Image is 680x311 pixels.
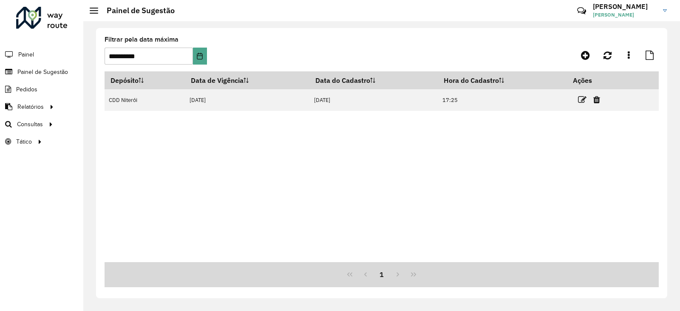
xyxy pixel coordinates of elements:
[572,2,591,20] a: Contato Rápido
[17,102,44,111] span: Relatórios
[98,6,175,15] h2: Painel de Sugestão
[438,89,567,111] td: 17:25
[578,94,586,105] a: Editar
[593,11,657,19] span: [PERSON_NAME]
[309,71,438,89] th: Data do Cadastro
[438,71,567,89] th: Hora do Cadastro
[567,71,618,89] th: Ações
[17,68,68,76] span: Painel de Sugestão
[185,89,309,111] td: [DATE]
[18,50,34,59] span: Painel
[309,89,438,111] td: [DATE]
[17,120,43,129] span: Consultas
[105,34,178,45] label: Filtrar pela data máxima
[105,71,185,89] th: Depósito
[374,266,390,283] button: 1
[16,85,37,94] span: Pedidos
[593,94,600,105] a: Excluir
[193,48,207,65] button: Choose Date
[16,137,32,146] span: Tático
[593,3,657,11] h3: [PERSON_NAME]
[105,89,185,111] td: CDD Niterói
[185,71,309,89] th: Data de Vigência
